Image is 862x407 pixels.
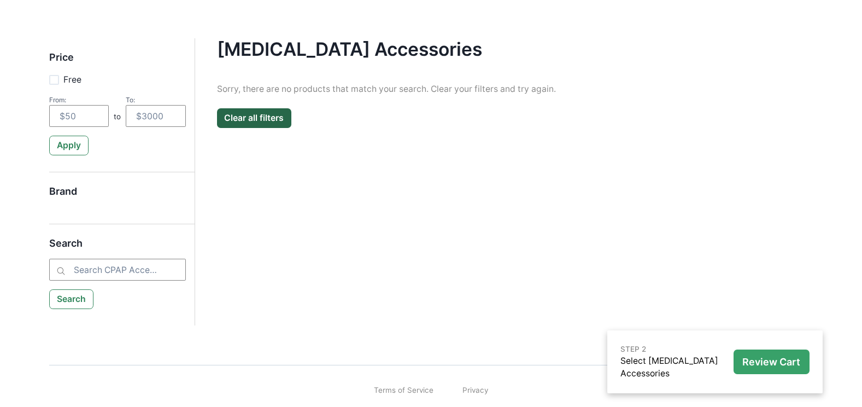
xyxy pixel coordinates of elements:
input: Search CPAP Accessories [49,259,186,281]
input: $3000 [126,105,186,127]
p: Free [63,73,81,86]
a: Terms of Service [374,385,433,396]
h5: Price [49,51,186,73]
h4: [MEDICAL_DATA] Accessories [217,38,791,60]
input: $50 [49,105,109,127]
div: To: [126,96,186,104]
h5: Search [49,237,186,259]
button: Search [49,289,94,309]
button: Review Cart [734,350,810,374]
div: From: [49,96,109,104]
h5: Brand [49,185,186,207]
p: Sorry, there are no products that match your search. Clear your filters and try again. [217,83,791,96]
p: STEP 2 [620,344,729,354]
a: Select [MEDICAL_DATA] Accessories [620,356,718,379]
p: to [114,111,121,127]
p: Review Cart [742,356,800,368]
button: Clear all filters [217,108,291,128]
button: Apply [49,136,89,155]
a: Privacy [462,385,488,396]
